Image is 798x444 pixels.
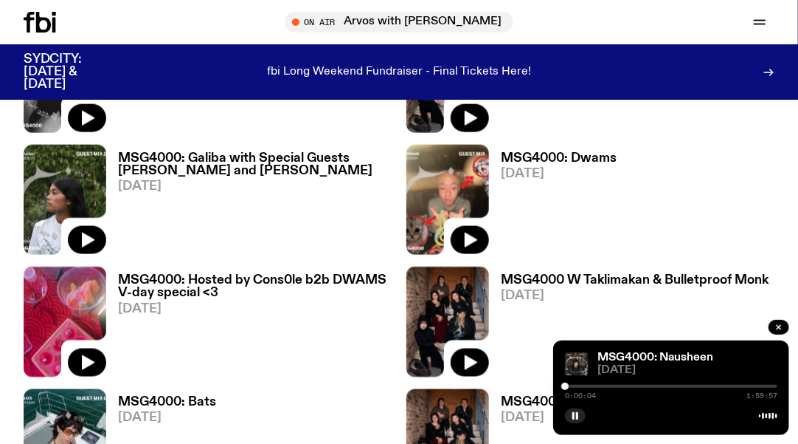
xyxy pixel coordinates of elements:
[501,290,768,302] span: [DATE]
[501,412,564,425] span: [DATE]
[501,397,564,409] h3: MSG4000
[597,365,777,376] span: [DATE]
[118,412,216,425] span: [DATE]
[489,152,617,255] a: MSG4000: Dwams[DATE]
[501,168,617,180] span: [DATE]
[118,303,392,315] span: [DATE]
[597,352,713,363] a: MSG4000: Nausheen
[118,397,216,409] h3: MSG4000: Bats
[118,180,392,193] span: [DATE]
[106,152,392,255] a: MSG4000: Galiba with Special Guests [PERSON_NAME] and [PERSON_NAME][DATE]
[501,274,768,287] h3: MSG4000 W Taklimakan & Bulletproof Monk
[565,392,596,400] span: 0:00:04
[24,53,118,91] h3: SYDCITY: [DATE] & [DATE]
[746,392,777,400] span: 1:59:57
[106,274,392,377] a: MSG4000: Hosted by Cons0le b2b DWAMS V-day special <3[DATE]
[285,12,513,33] button: On AirArvos with [PERSON_NAME]
[118,274,392,299] h3: MSG4000: Hosted by Cons0le b2b DWAMS V-day special <3
[489,274,768,377] a: MSG4000 W Taklimakan & Bulletproof Monk[DATE]
[118,152,392,177] h3: MSG4000: Galiba with Special Guests [PERSON_NAME] and [PERSON_NAME]
[501,152,617,165] h3: MSG4000: Dwams
[267,66,531,79] p: fbi Long Weekend Fundraiser - Final Tickets Here!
